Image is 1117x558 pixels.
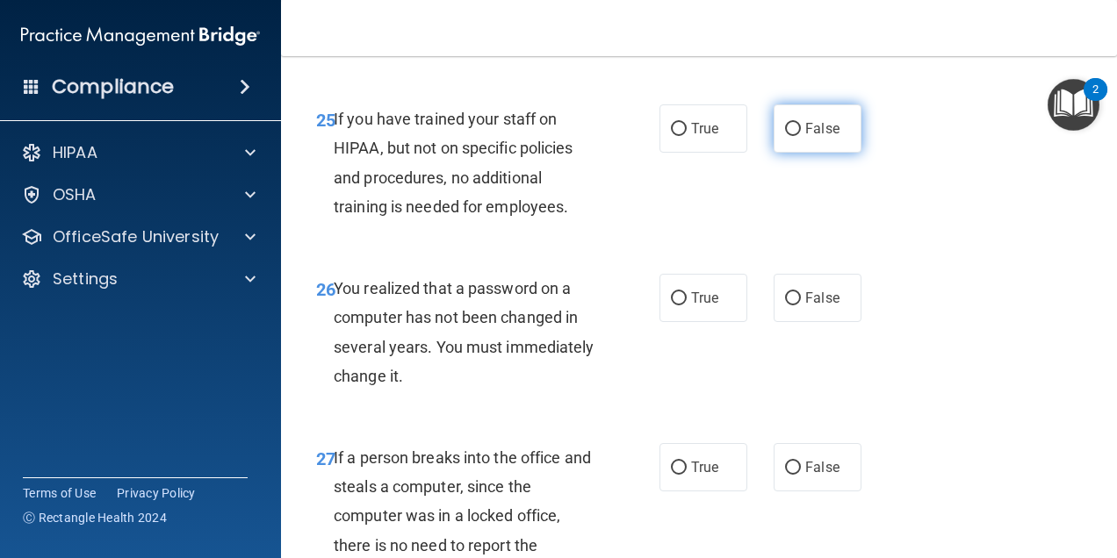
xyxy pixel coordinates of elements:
span: You realized that a password on a computer has not been changed in several years. You must immedi... [334,279,595,385]
div: 2 [1092,89,1099,112]
span: If you have trained your staff on HIPAA, but not on specific policies and procedures, no addition... [334,110,573,216]
span: False [805,459,840,476]
img: PMB logo [21,18,260,54]
input: True [671,292,687,305]
span: False [805,290,840,306]
a: HIPAA [21,142,256,163]
span: True [691,290,718,306]
span: 25 [316,110,335,131]
span: True [691,459,718,476]
h4: Compliance [52,75,174,99]
button: Open Resource Center, 2 new notifications [1048,79,1099,131]
span: True [691,120,718,137]
input: False [785,461,801,475]
input: False [785,123,801,136]
a: Terms of Use [23,484,96,502]
a: OfficeSafe University [21,226,256,247]
span: 26 [316,279,335,300]
p: Settings [53,268,118,290]
p: HIPAA [53,142,97,163]
span: Ⓒ Rectangle Health 2024 [23,509,167,526]
a: OSHA [21,184,256,205]
input: True [671,461,687,475]
span: False [805,120,840,137]
a: Settings [21,268,256,290]
input: False [785,292,801,305]
p: OfficeSafe University [53,226,219,247]
input: True [671,123,687,136]
a: Privacy Policy [117,484,196,502]
span: 27 [316,448,335,469]
p: OSHA [53,184,97,205]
